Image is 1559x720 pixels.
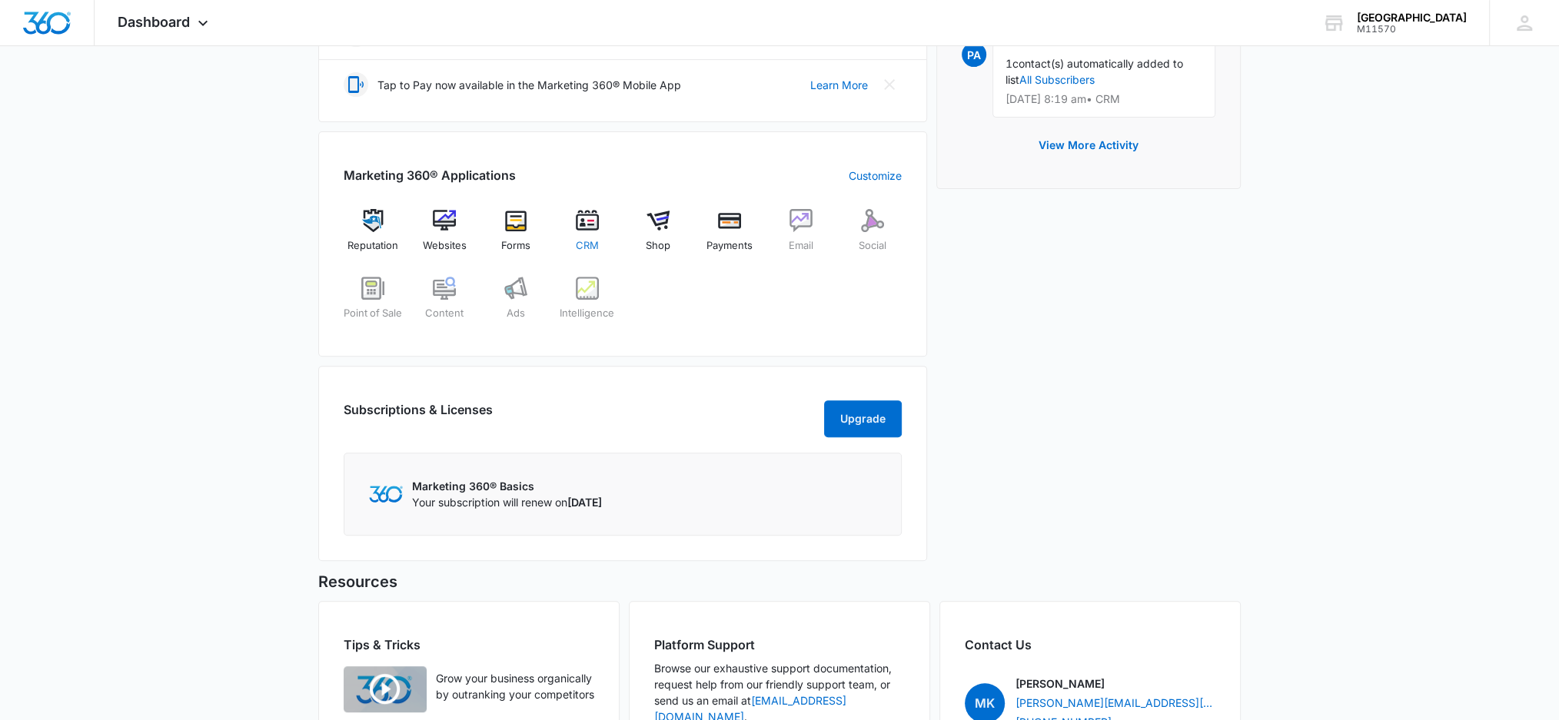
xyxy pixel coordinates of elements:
[423,238,467,254] span: Websites
[344,277,403,332] a: Point of Sale
[1357,24,1467,35] div: account id
[415,209,474,264] a: Websites
[1016,695,1215,711] a: [PERSON_NAME][EMAIL_ADDRESS][PERSON_NAME][DOMAIN_NAME]
[118,14,190,30] span: Dashboard
[501,238,530,254] span: Forms
[412,478,602,494] p: Marketing 360® Basics
[849,168,902,184] a: Customize
[557,209,617,264] a: CRM
[487,209,546,264] a: Forms
[654,635,905,654] h2: Platform Support
[344,635,594,654] h2: Tips & Tricks
[1357,12,1467,24] div: account name
[1006,94,1202,105] p: [DATE] 8:19 am • CRM
[415,277,474,332] a: Content
[347,238,398,254] span: Reputation
[369,486,403,502] img: Marketing 360 Logo
[700,209,760,264] a: Payments
[344,166,516,184] h2: Marketing 360® Applications
[646,238,670,254] span: Shop
[425,306,464,321] span: Content
[487,277,546,332] a: Ads
[1006,57,1183,86] span: contact(s) automatically added to list
[772,209,831,264] a: Email
[567,496,602,509] span: [DATE]
[344,209,403,264] a: Reputation
[1006,57,1012,70] span: 1
[507,306,525,321] span: Ads
[560,306,614,321] span: Intelligence
[318,570,1241,593] h5: Resources
[377,77,681,93] p: Tap to Pay now available in the Marketing 360® Mobile App
[810,77,868,93] a: Learn More
[1019,73,1095,86] a: All Subscribers
[962,42,986,67] span: PA
[576,238,599,254] span: CRM
[1023,127,1154,164] button: View More Activity
[436,670,594,702] p: Grow your business organically by outranking your competitors
[877,72,902,97] button: Close
[629,209,688,264] a: Shop
[706,238,753,254] span: Payments
[557,277,617,332] a: Intelligence
[412,494,602,510] p: Your subscription will renew on
[344,306,402,321] span: Point of Sale
[1016,675,1105,692] p: [PERSON_NAME]
[344,666,427,712] img: Quick Overview Video
[344,400,493,431] h2: Subscriptions & Licenses
[965,635,1215,654] h2: Contact Us
[824,400,902,437] button: Upgrade
[843,209,902,264] a: Social
[859,238,886,254] span: Social
[789,238,813,254] span: Email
